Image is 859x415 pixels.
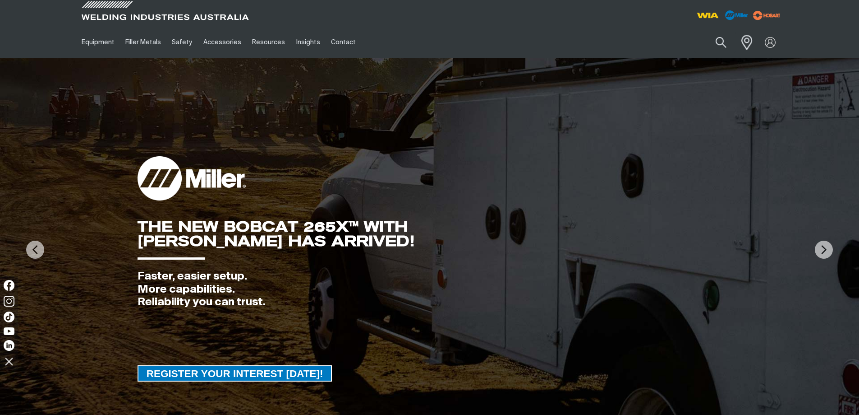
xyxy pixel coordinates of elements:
div: Faster, easier setup. More capabilities. Reliability you can trust. [138,270,514,309]
img: Facebook [4,280,14,291]
span: REGISTER YOUR INTEREST [DATE]! [138,365,331,382]
nav: Main [76,27,606,58]
a: Equipment [76,27,120,58]
img: NextArrow [815,241,833,259]
button: Search products [706,32,736,53]
a: Insights [290,27,325,58]
img: PrevArrow [26,241,44,259]
a: Accessories [198,27,247,58]
a: REGISTER YOUR INTEREST TODAY! [138,365,332,382]
img: YouTube [4,327,14,335]
a: Contact [326,27,361,58]
a: Resources [247,27,290,58]
input: Product name or item number... [694,32,736,53]
img: miller [750,9,783,22]
img: TikTok [4,312,14,322]
img: Instagram [4,296,14,307]
a: Filler Metals [120,27,166,58]
img: hide socials [1,354,17,369]
img: LinkedIn [4,340,14,351]
div: THE NEW BOBCAT 265X™ WITH [PERSON_NAME] HAS ARRIVED! [138,219,514,248]
a: Safety [166,27,198,58]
